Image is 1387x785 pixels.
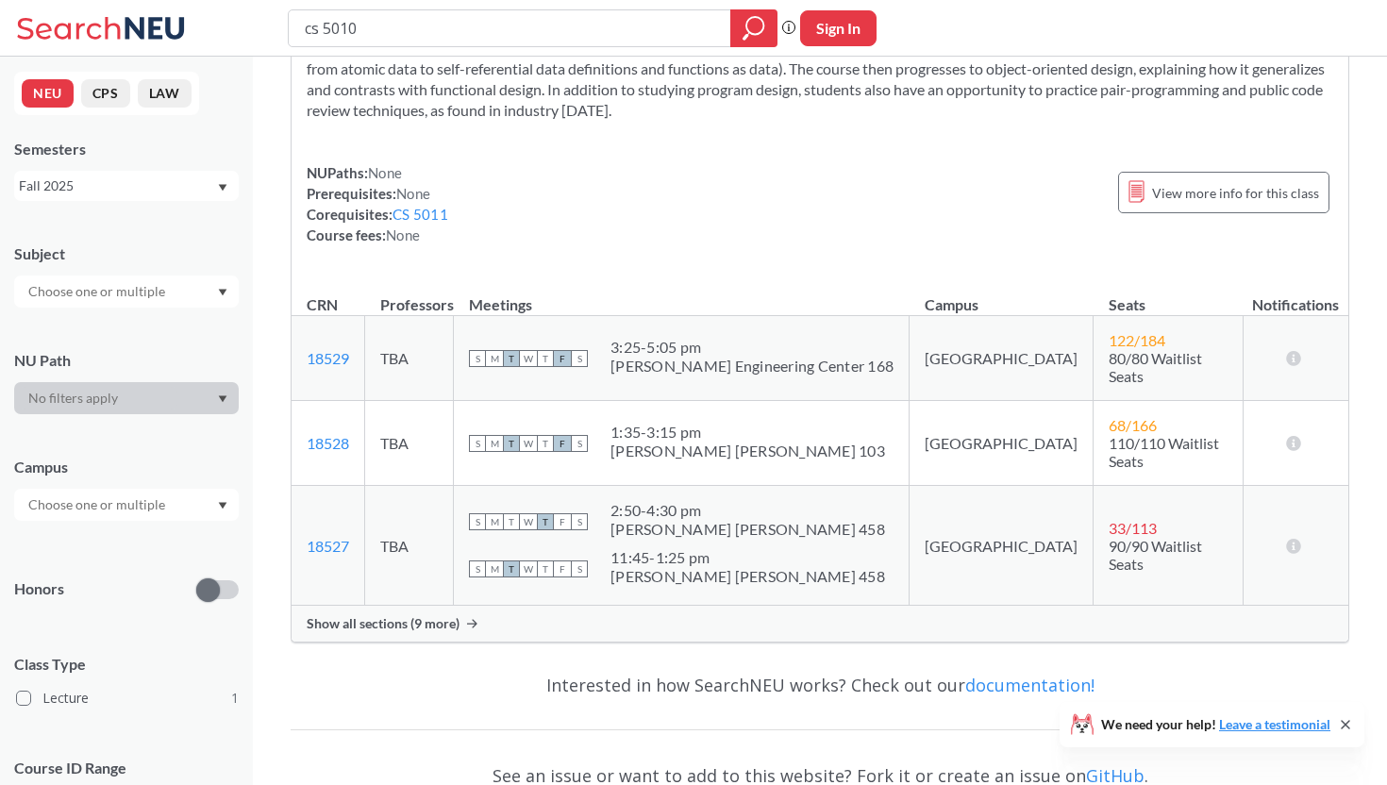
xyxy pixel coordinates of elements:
span: T [537,560,554,577]
span: T [537,350,554,367]
p: Course ID Range [14,758,239,779]
div: [PERSON_NAME] [PERSON_NAME] 103 [610,442,885,460]
span: W [520,350,537,367]
span: 90/90 Waitlist Seats [1109,537,1202,573]
span: T [503,513,520,530]
div: Dropdown arrow [14,276,239,308]
span: S [469,513,486,530]
span: We need your help! [1101,718,1330,731]
div: 1:35 - 3:15 pm [610,423,885,442]
span: T [503,350,520,367]
span: M [486,435,503,452]
span: 33 / 113 [1109,519,1157,537]
input: Choose one or multiple [19,493,177,516]
a: CS 5011 [393,206,448,223]
span: Class Type [14,654,239,675]
div: Fall 2025Dropdown arrow [14,171,239,201]
span: F [554,350,571,367]
div: 3:25 - 5:05 pm [610,338,894,357]
a: 18527 [307,537,349,555]
section: Introduces modern program design paradigms. Starts with functional program design, introducing th... [307,17,1333,121]
div: [PERSON_NAME] [PERSON_NAME] 458 [610,520,885,539]
span: None [386,226,420,243]
span: 122 / 184 [1109,331,1165,349]
div: NUPaths: Prerequisites: Corequisites: Course fees: [307,162,448,245]
span: W [520,513,537,530]
svg: magnifying glass [743,15,765,42]
svg: Dropdown arrow [218,289,227,296]
div: 11:45 - 1:25 pm [610,548,885,567]
p: Honors [14,578,64,600]
button: Sign In [800,10,877,46]
span: F [554,435,571,452]
input: Class, professor, course number, "phrase" [303,12,717,44]
td: TBA [365,316,454,401]
div: Semesters [14,139,239,159]
svg: Dropdown arrow [218,184,227,192]
button: CPS [81,79,130,108]
span: S [469,435,486,452]
div: Dropdown arrow [14,489,239,521]
svg: Dropdown arrow [218,395,227,403]
span: T [503,435,520,452]
span: 1 [231,688,239,709]
td: [GEOGRAPHIC_DATA] [910,486,1094,606]
span: S [571,513,588,530]
span: W [520,560,537,577]
span: S [469,560,486,577]
span: S [571,560,588,577]
span: F [554,513,571,530]
span: T [503,560,520,577]
span: F [554,560,571,577]
div: magnifying glass [730,9,777,47]
a: Leave a testimonial [1219,716,1330,732]
div: Show all sections (9 more) [292,606,1348,642]
td: TBA [365,486,454,606]
span: T [537,435,554,452]
div: CRN [307,294,338,315]
div: [PERSON_NAME] Engineering Center 168 [610,357,894,376]
span: M [486,560,503,577]
span: S [469,350,486,367]
th: Notifications [1243,276,1348,316]
div: 2:50 - 4:30 pm [610,501,885,520]
div: Dropdown arrow [14,382,239,414]
a: documentation! [965,674,1095,696]
svg: Dropdown arrow [218,502,227,509]
span: T [537,513,554,530]
a: 18529 [307,349,349,367]
td: [GEOGRAPHIC_DATA] [910,401,1094,486]
span: M [486,350,503,367]
span: W [520,435,537,452]
span: M [486,513,503,530]
th: Meetings [454,276,910,316]
td: TBA [365,401,454,486]
td: [GEOGRAPHIC_DATA] [910,316,1094,401]
span: S [571,350,588,367]
div: Interested in how SearchNEU works? Check out our [291,658,1349,712]
a: 18528 [307,434,349,452]
span: Show all sections (9 more) [307,615,460,632]
span: None [368,164,402,181]
span: None [396,185,430,202]
div: Fall 2025 [19,175,216,196]
button: LAW [138,79,192,108]
div: [PERSON_NAME] [PERSON_NAME] 458 [610,567,885,586]
button: NEU [22,79,74,108]
div: Campus [14,457,239,477]
span: 80/80 Waitlist Seats [1109,349,1202,385]
label: Lecture [16,686,239,710]
span: View more info for this class [1152,181,1319,205]
span: S [571,435,588,452]
div: Subject [14,243,239,264]
th: Seats [1094,276,1244,316]
th: Campus [910,276,1094,316]
span: 68 / 166 [1109,416,1157,434]
th: Professors [365,276,454,316]
input: Choose one or multiple [19,280,177,303]
div: NU Path [14,350,239,371]
span: 110/110 Waitlist Seats [1109,434,1219,470]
